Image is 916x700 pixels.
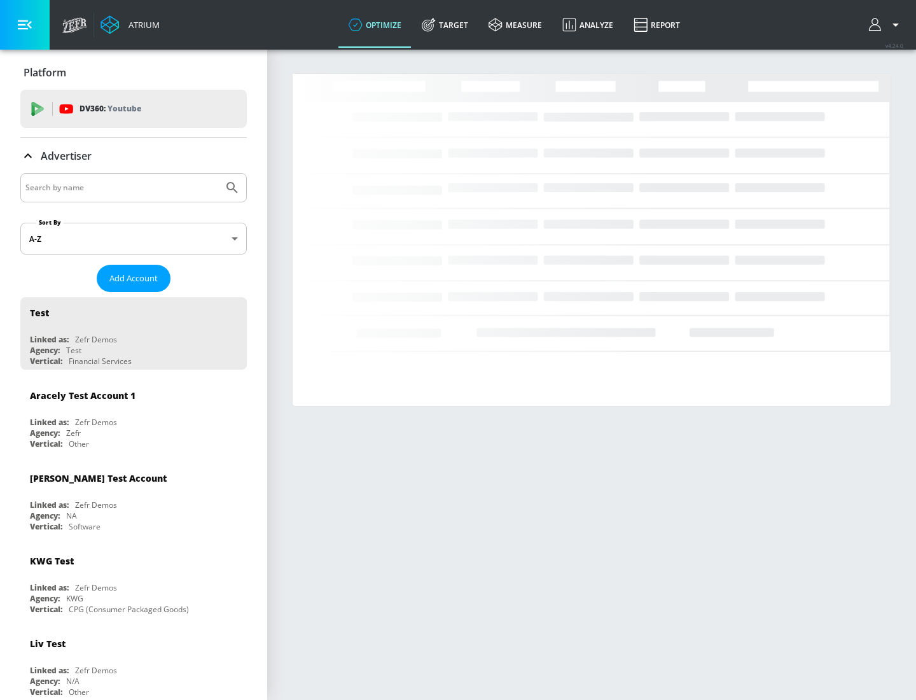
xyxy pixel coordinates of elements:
[66,676,80,687] div: N/A
[66,428,81,438] div: Zefr
[30,389,135,402] div: Aracely Test Account 1
[101,15,160,34] a: Atrium
[69,687,89,697] div: Other
[75,417,117,428] div: Zefr Demos
[24,66,66,80] p: Platform
[30,334,69,345] div: Linked as:
[20,380,247,452] div: Aracely Test Account 1Linked as:Zefr DemosAgency:ZefrVertical:Other
[20,545,247,618] div: KWG TestLinked as:Zefr DemosAgency:KWGVertical:CPG (Consumer Packaged Goods)
[69,438,89,449] div: Other
[20,463,247,535] div: [PERSON_NAME] Test AccountLinked as:Zefr DemosAgency:NAVertical:Software
[552,2,623,48] a: Analyze
[36,218,64,227] label: Sort By
[30,593,60,604] div: Agency:
[30,665,69,676] div: Linked as:
[66,593,83,604] div: KWG
[75,500,117,510] div: Zefr Demos
[80,102,141,116] p: DV360:
[69,356,132,367] div: Financial Services
[20,90,247,128] div: DV360: Youtube
[885,42,903,49] span: v 4.24.0
[108,102,141,115] p: Youtube
[66,510,77,521] div: NA
[412,2,478,48] a: Target
[30,687,62,697] div: Vertical:
[623,2,690,48] a: Report
[30,604,62,615] div: Vertical:
[25,179,218,196] input: Search by name
[30,438,62,449] div: Vertical:
[30,521,62,532] div: Vertical:
[66,345,81,356] div: Test
[30,356,62,367] div: Vertical:
[97,265,170,292] button: Add Account
[30,345,60,356] div: Agency:
[75,334,117,345] div: Zefr Demos
[75,665,117,676] div: Zefr Demos
[30,510,60,521] div: Agency:
[30,417,69,428] div: Linked as:
[30,676,60,687] div: Agency:
[123,19,160,31] div: Atrium
[30,555,74,567] div: KWG Test
[30,428,60,438] div: Agency:
[30,582,69,593] div: Linked as:
[20,297,247,370] div: TestLinked as:Zefr DemosAgency:TestVertical:Financial Services
[75,582,117,593] div: Zefr Demos
[41,149,92,163] p: Advertiser
[20,55,247,90] div: Platform
[69,604,189,615] div: CPG (Consumer Packaged Goods)
[109,271,158,286] span: Add Account
[69,521,101,532] div: Software
[30,307,49,319] div: Test
[30,638,66,650] div: Liv Test
[30,500,69,510] div: Linked as:
[20,223,247,255] div: A-Z
[20,138,247,174] div: Advertiser
[30,472,167,484] div: [PERSON_NAME] Test Account
[338,2,412,48] a: optimize
[478,2,552,48] a: measure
